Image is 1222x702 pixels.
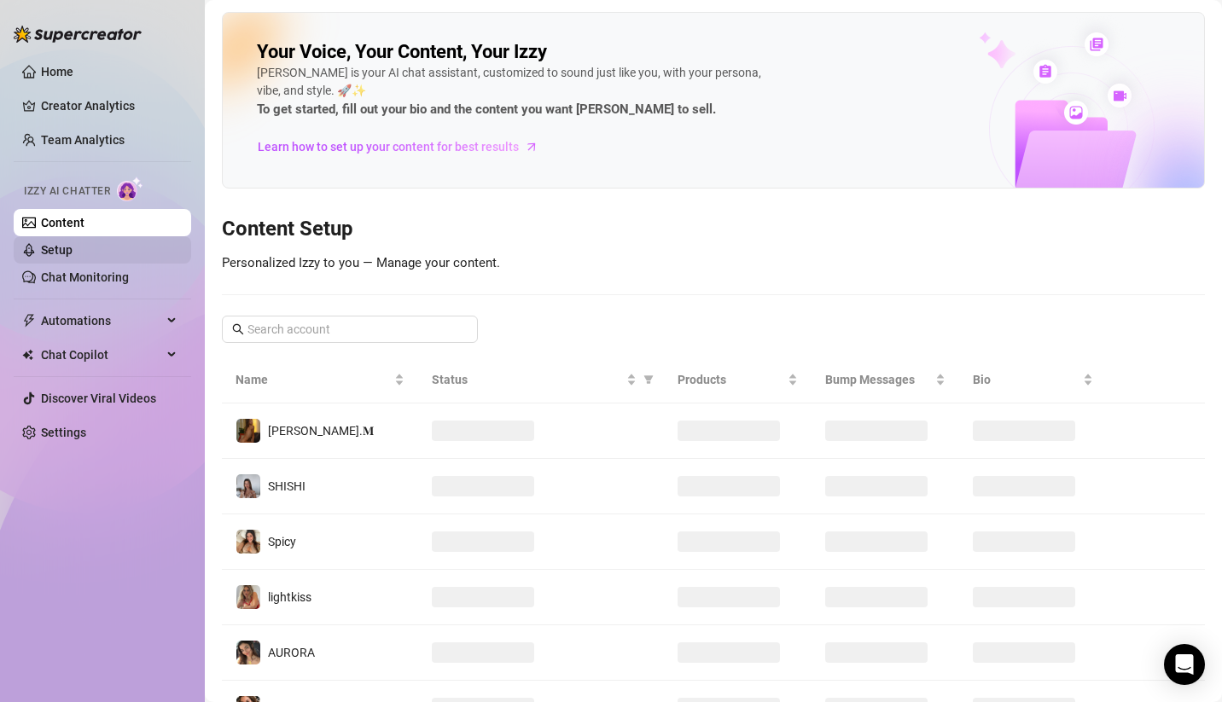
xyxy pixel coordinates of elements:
[257,64,769,120] div: [PERSON_NAME] is your AI chat assistant, customized to sound just like you, with your persona, vi...
[222,216,1205,243] h3: Content Setup
[640,367,657,392] span: filter
[268,424,374,438] span: [PERSON_NAME].𝐌
[41,392,156,405] a: Discover Viral Videos
[973,370,1079,389] span: Bio
[41,307,162,334] span: Automations
[236,641,260,664] img: AURORA
[1164,644,1205,685] div: Open Intercom Messenger
[41,92,177,119] a: Creator Analytics
[41,216,84,229] a: Content
[258,137,519,156] span: Learn how to set up your content for best results
[643,374,654,385] span: filter
[236,370,391,389] span: Name
[257,102,716,117] strong: To get started, fill out your bio and the content you want [PERSON_NAME] to sell.
[222,357,418,403] th: Name
[432,370,623,389] span: Status
[41,65,73,78] a: Home
[24,183,110,200] span: Izzy AI Chatter
[268,535,296,548] span: Spicy
[236,530,260,554] img: Spicy
[41,341,162,368] span: Chat Copilot
[236,474,260,498] img: SHISHI
[678,370,784,389] span: Products
[41,133,125,147] a: Team Analytics
[41,426,86,439] a: Settings
[959,357,1107,403] th: Bio
[812,357,959,403] th: Bump Messages
[22,349,33,361] img: Chat Copilot
[418,357,664,403] th: Status
[41,243,73,257] a: Setup
[232,323,244,335] span: search
[268,479,305,493] span: SHISHI
[22,314,36,328] span: thunderbolt
[14,26,142,43] img: logo-BBDzfeDw.svg
[940,14,1204,188] img: ai-chatter-content-library-cLFOSyPT.png
[257,133,551,160] a: Learn how to set up your content for best results
[664,357,812,403] th: Products
[117,177,143,201] img: AI Chatter
[268,646,315,659] span: AURORA
[236,419,260,443] img: 𝐀𝐧𝐧𝐚.𝐌
[236,585,260,609] img: lightkiss
[247,320,454,339] input: Search account
[268,590,311,604] span: lightkiss
[41,270,129,284] a: Chat Monitoring
[257,40,547,64] h2: Your Voice, Your Content, Your Izzy
[825,370,932,389] span: Bump Messages
[222,255,500,270] span: Personalized Izzy to you — Manage your content.
[523,138,540,155] span: arrow-right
